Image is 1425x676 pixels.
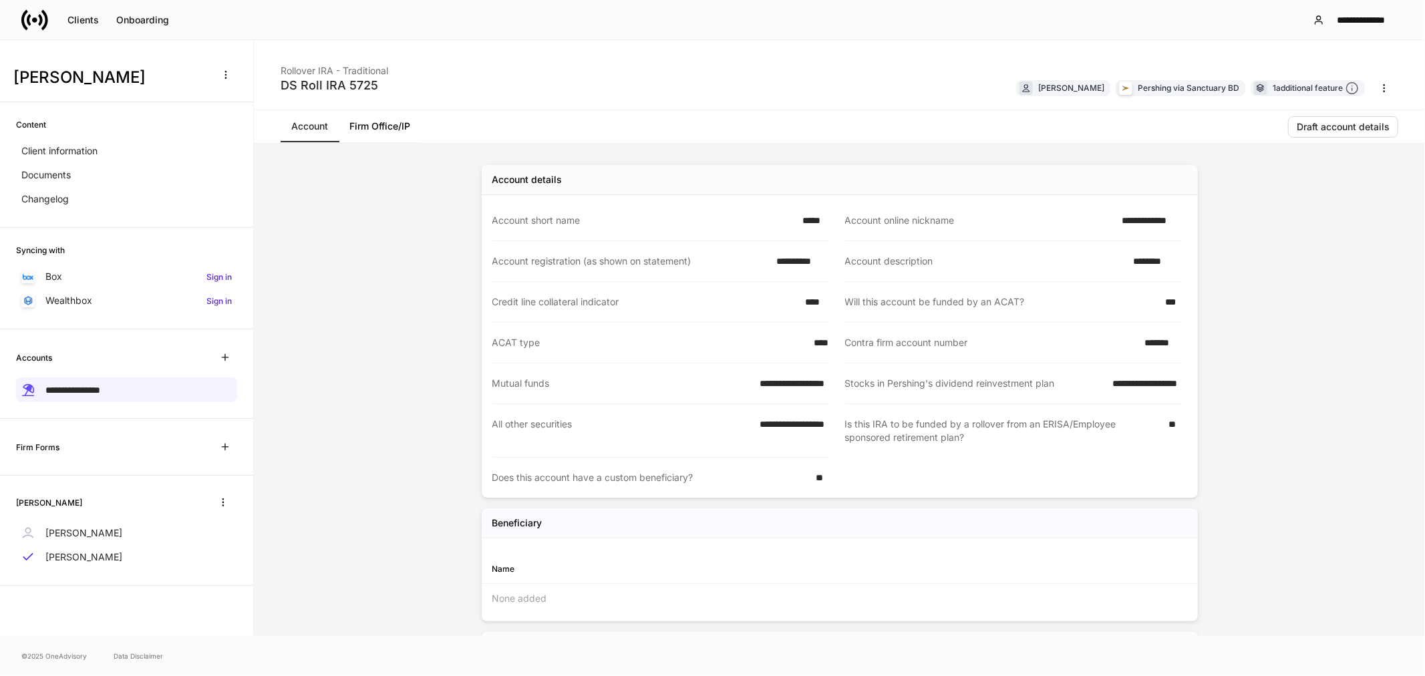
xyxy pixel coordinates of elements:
[16,244,65,257] h6: Syncing with
[16,139,237,163] a: Client information
[339,110,421,142] a: Firm Office/IP
[281,56,388,77] div: Rollover IRA - Traditional
[492,336,806,349] div: ACAT type
[16,118,46,131] h6: Content
[67,15,99,25] div: Clients
[1288,116,1398,138] button: Draft account details
[1297,122,1390,132] div: Draft account details
[23,274,33,280] img: oYqM9ojoZLfzCHUefNbBcWHcyDPbQKagtYciMC8pFl3iZXy3dU33Uwy+706y+0q2uJ1ghNQf2OIHrSh50tUd9HaB5oMc62p0G...
[206,271,232,283] h6: Sign in
[492,417,752,444] div: All other securities
[492,295,798,309] div: Credit line collateral indicator
[59,9,108,31] button: Clients
[21,144,98,158] p: Client information
[16,441,59,454] h6: Firm Forms
[845,377,1105,390] div: Stocks in Pershing's dividend reinvestment plan
[845,295,1158,309] div: Will this account be funded by an ACAT?
[114,651,163,661] a: Data Disclaimer
[1138,81,1239,94] div: Pershing via Sanctuary BD
[492,255,769,268] div: Account registration (as shown on statement)
[16,496,82,509] h6: [PERSON_NAME]
[1273,81,1359,96] div: 1 additional feature
[206,295,232,307] h6: Sign in
[281,77,388,94] div: DS Roll IRA 5725
[16,265,237,289] a: BoxSign in
[13,67,206,88] h3: [PERSON_NAME]
[16,187,237,211] a: Changelog
[16,521,237,545] a: [PERSON_NAME]
[16,289,237,313] a: WealthboxSign in
[492,214,794,227] div: Account short name
[45,550,122,564] p: [PERSON_NAME]
[1038,81,1104,94] div: [PERSON_NAME]
[492,173,563,186] div: Account details
[845,417,1161,444] div: Is this IRA to be funded by a rollover from an ERISA/Employee sponsored retirement plan?
[845,336,1136,349] div: Contra firm account number
[45,294,92,307] p: Wealthbox
[21,192,69,206] p: Changelog
[845,214,1114,227] div: Account online nickname
[108,9,178,31] button: Onboarding
[492,377,752,390] div: Mutual funds
[492,562,840,575] div: Name
[845,255,1126,268] div: Account description
[281,110,339,142] a: Account
[482,584,1198,613] div: None added
[45,526,122,540] p: [PERSON_NAME]
[492,516,542,530] h5: Beneficiary
[16,163,237,187] a: Documents
[21,168,71,182] p: Documents
[492,471,808,484] div: Does this account have a custom beneficiary?
[16,351,52,364] h6: Accounts
[116,15,169,25] div: Onboarding
[45,270,62,283] p: Box
[16,545,237,569] a: [PERSON_NAME]
[21,651,87,661] span: © 2025 OneAdvisory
